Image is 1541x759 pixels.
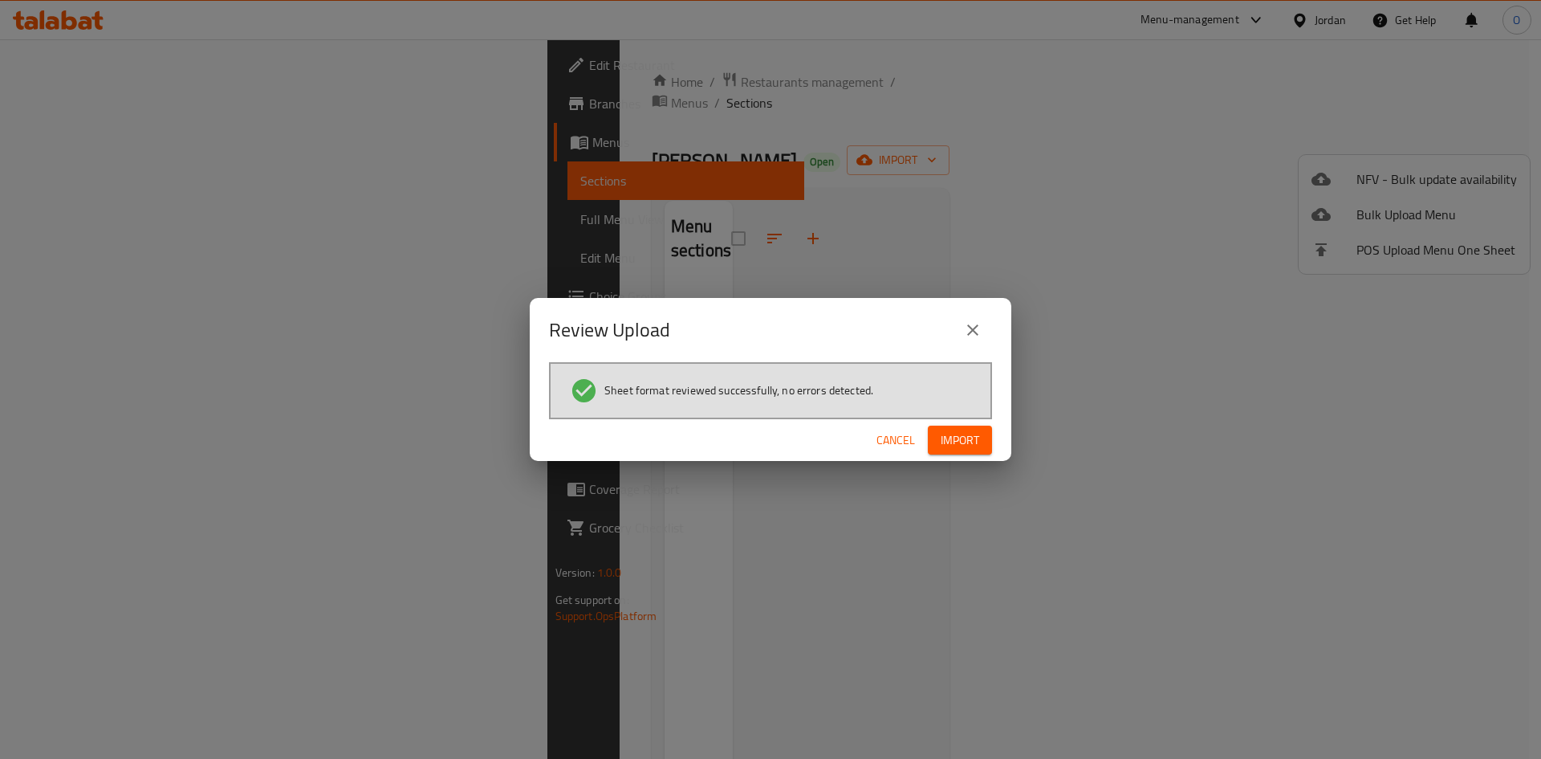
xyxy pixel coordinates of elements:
[870,426,921,455] button: Cancel
[928,426,992,455] button: Import
[941,431,979,451] span: Import
[953,311,992,349] button: close
[876,431,915,451] span: Cancel
[549,317,670,343] h2: Review Upload
[604,382,873,398] span: Sheet format reviewed successfully, no errors detected.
